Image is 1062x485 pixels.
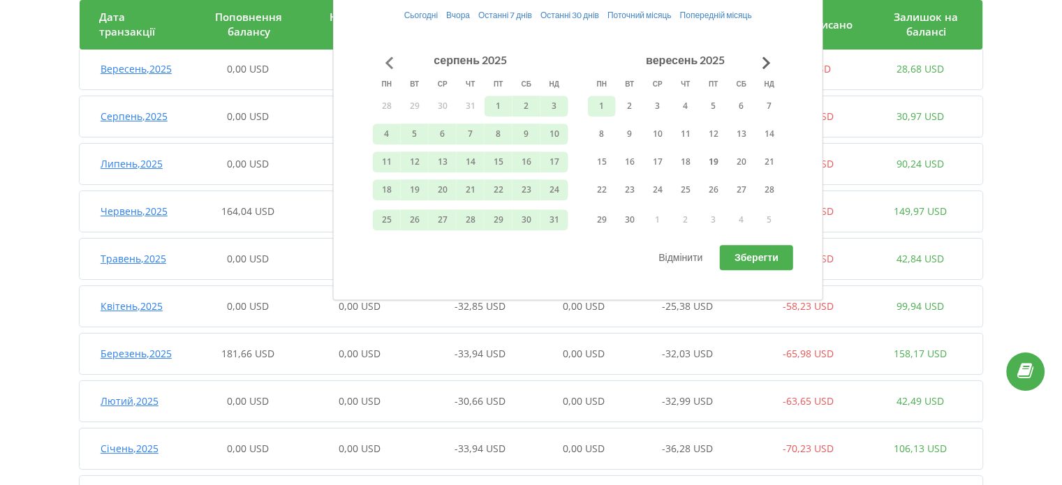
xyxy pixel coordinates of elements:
[512,73,540,94] th: субота
[700,179,728,200] button: 26
[783,347,834,360] span: -65,98 USD
[755,96,783,117] button: 7
[755,209,783,230] button: 5
[401,124,429,144] button: 5
[485,96,512,117] button: 1
[700,124,728,144] button: 12
[373,179,401,200] button: 18
[457,124,485,144] button: 7
[607,10,672,20] span: Поточний місяць
[330,10,394,38] span: Нараховано бонусів
[616,124,644,144] button: 9
[540,209,568,230] button: 31
[227,110,269,123] span: 0,00 USD
[429,179,457,200] button: 20
[616,96,644,117] button: 2
[700,209,728,230] button: 3
[485,124,512,144] button: 8
[401,209,429,230] button: 26
[672,179,700,200] button: 25
[672,151,700,172] button: 18
[101,110,168,123] span: Серпень , 2025
[588,179,616,200] button: 22
[728,179,755,200] button: 27
[897,62,944,75] span: 28,68 USD
[227,299,269,313] span: 0,00 USD
[642,52,729,68] div: вересень 2025
[897,299,944,313] span: 99,94 USD
[755,151,783,172] button: 21
[672,124,700,144] button: 11
[404,10,438,20] span: Сьогодні
[455,347,506,360] span: -33,94 USD
[512,151,540,172] button: 16
[485,151,512,172] button: 15
[101,157,163,170] span: Липень , 2025
[221,204,274,218] span: 164,04 USD
[512,96,540,117] button: 2
[429,52,511,68] div: серпень 2025
[485,209,512,230] button: 29
[728,96,755,117] button: 6
[588,124,616,144] button: 8
[662,347,713,360] span: -32,03 USD
[662,394,713,408] span: -32,99 USD
[401,96,429,117] button: 29
[373,124,401,144] button: 4
[373,209,401,230] button: 25
[227,394,269,408] span: 0,00 USD
[616,179,644,200] button: 23
[429,124,457,144] button: 6
[755,73,783,94] th: неділя
[429,209,457,230] button: 27
[897,252,944,265] span: 42,84 USD
[429,73,457,94] th: середа
[563,299,605,313] span: 0,00 USD
[700,96,728,117] button: 5
[512,179,540,200] button: 23
[616,209,644,230] button: 30
[540,73,568,94] th: неділя
[588,209,616,230] button: 29
[101,347,172,360] span: Березень , 2025
[401,179,429,200] button: 19
[339,442,381,455] span: 0,00 USD
[457,96,485,117] button: 31
[894,347,947,360] span: 158,17 USD
[376,49,404,77] button: Go to previous month
[894,10,958,38] span: Залишок на балансі
[457,73,485,94] th: четвер
[588,151,616,172] button: 15
[658,251,702,263] span: Відмінити
[429,151,457,172] button: 13
[644,73,672,94] th: середа
[540,96,568,117] button: 3
[672,73,700,94] th: четвер
[227,252,269,265] span: 0,00 USD
[401,151,429,172] button: 12
[457,209,485,230] button: 28
[894,442,947,455] span: 106,13 USD
[101,62,172,75] span: Вересень , 2025
[672,96,700,117] button: 4
[99,10,155,38] span: Дата транзакції
[227,157,269,170] span: 0,00 USD
[728,124,755,144] button: 13
[227,442,269,455] span: 0,00 USD
[101,299,163,313] span: Квітень , 2025
[897,157,944,170] span: 90,24 USD
[457,151,485,172] button: 14
[215,10,282,38] span: Поповнення балансу
[339,299,381,313] span: 0,00 USD
[101,442,158,455] span: Січень , 2025
[457,179,485,200] button: 21
[485,73,512,94] th: п’ятниця
[616,151,644,172] button: 16
[897,110,944,123] span: 30,97 USD
[221,347,274,360] span: 181,66 USD
[512,124,540,144] button: 9
[401,73,429,94] th: вівторок
[894,204,947,218] span: 149,97 USD
[753,49,781,77] button: Go to next month
[720,245,793,270] button: Зберегти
